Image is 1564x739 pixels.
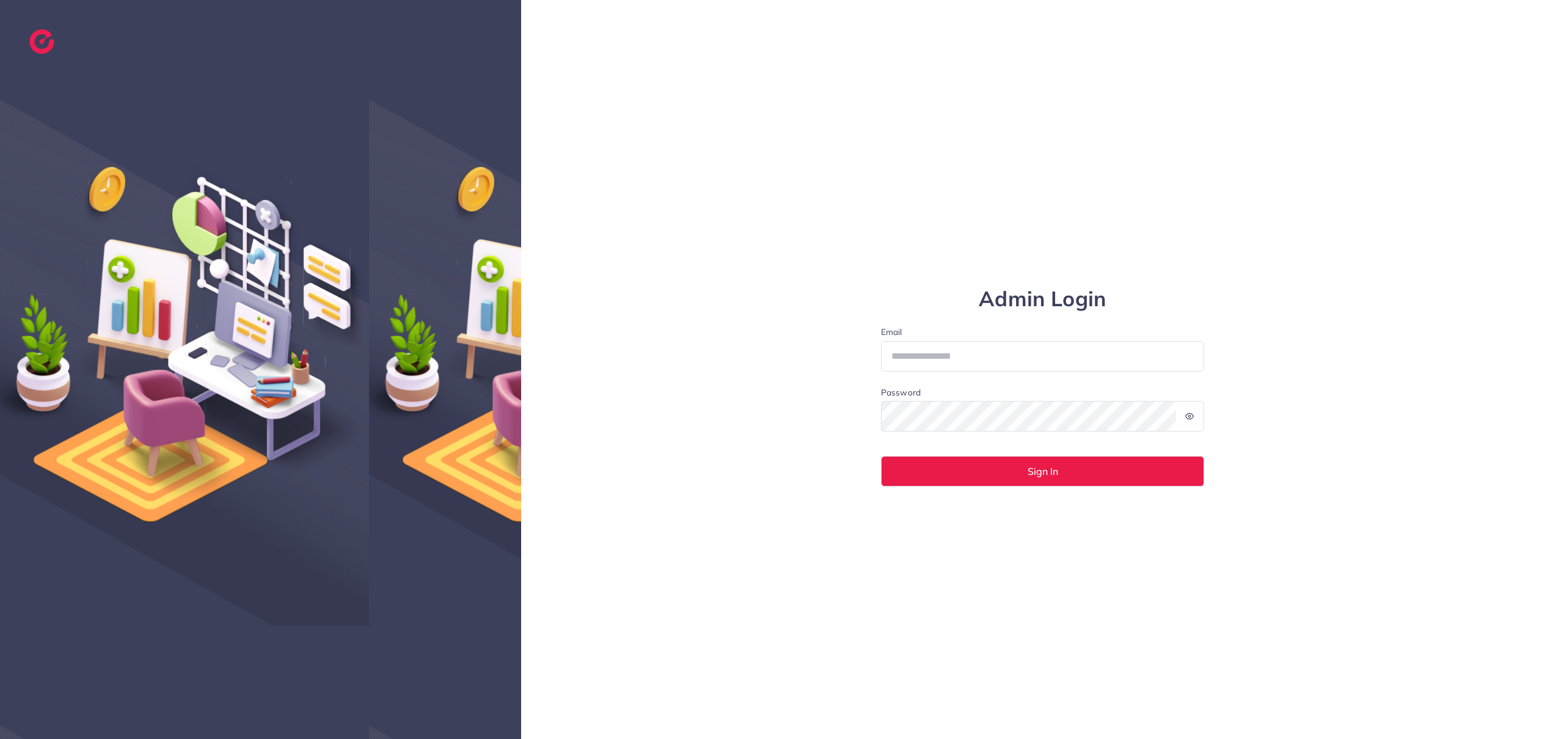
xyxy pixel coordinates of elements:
[29,29,54,54] img: logo
[881,456,1205,487] button: Sign In
[1028,466,1058,476] span: Sign In
[881,326,1205,338] label: Email
[881,386,921,399] label: Password
[881,287,1205,312] h1: Admin Login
